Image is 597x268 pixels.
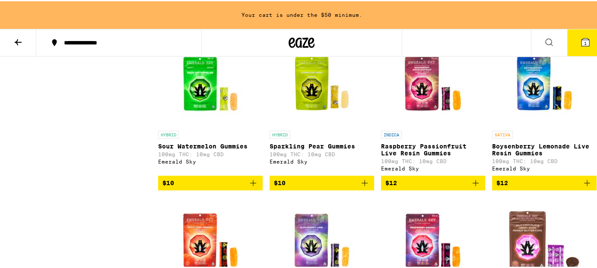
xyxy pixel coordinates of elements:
button: Add to bag [270,174,374,189]
a: Open page for Sour Watermelon Gummies from Emerald Sky [158,39,263,174]
span: $12 [496,178,508,185]
p: 100mg THC: 10mg CBD [158,150,263,156]
p: HYBRID [158,129,179,137]
a: Open page for Raspberry Passionfruit Live Resin Gummies from Emerald Sky [381,39,486,174]
button: Add to bag [381,174,486,189]
img: Emerald Sky - Sparkling Pear Gummies [279,39,365,125]
span: 1 [584,39,587,44]
p: Raspberry Passionfruit Live Resin Gummies [381,142,486,155]
img: Emerald Sky - Sour Watermelon Gummies [167,39,254,125]
div: Emerald Sky [492,164,597,170]
p: Boysenberry Lemonade Live Resin Gummies [492,142,597,155]
p: INDICA [381,129,402,137]
p: SATIVA [492,129,513,137]
p: 100mg THC: 10mg CBD [381,157,486,163]
span: $12 [385,178,397,185]
div: Emerald Sky [158,158,263,163]
a: Open page for Boysenberry Lemonade Live Resin Gummies from Emerald Sky [492,39,597,174]
div: Emerald Sky [270,158,374,163]
p: Sour Watermelon Gummies [158,142,263,148]
p: 100mg THC: 10mg CBD [492,157,597,163]
span: $10 [162,178,174,185]
span: Hi. Need any help? [5,6,62,13]
p: 100mg THC: 10mg CBD [270,150,374,156]
div: Emerald Sky [381,164,486,170]
p: Sparkling Pear Gummies [270,142,374,148]
a: Open page for Sparkling Pear Gummies from Emerald Sky [270,39,374,174]
p: HYBRID [270,129,290,137]
img: Emerald Sky - Boysenberry Lemonade Live Resin Gummies [501,39,587,125]
img: Emerald Sky - Raspberry Passionfruit Live Resin Gummies [390,39,476,125]
button: Add to bag [158,174,263,189]
button: Add to bag [492,174,597,189]
span: $10 [274,178,286,185]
